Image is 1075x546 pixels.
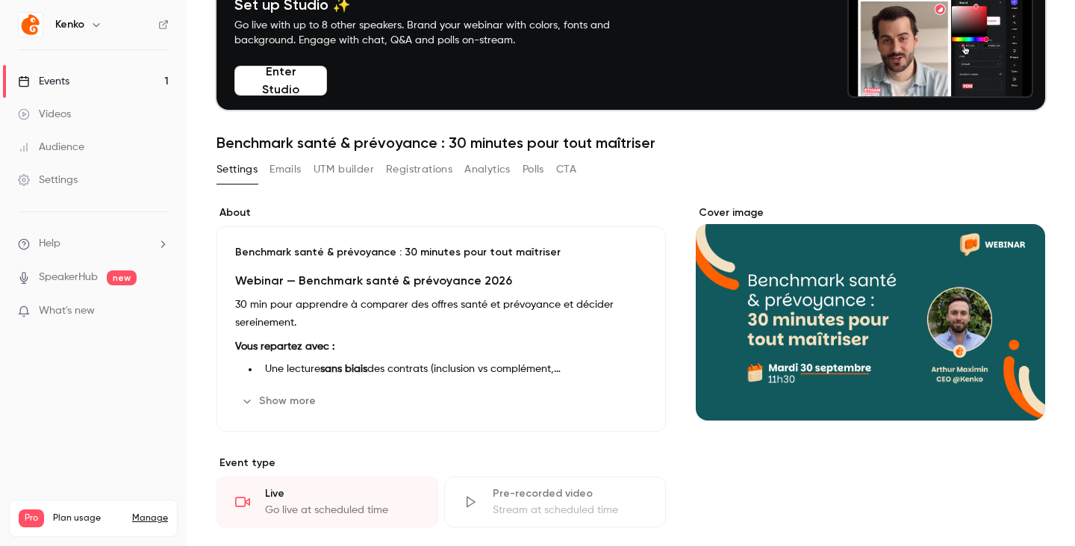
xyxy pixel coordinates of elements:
button: Settings [216,158,258,182]
span: What's new [39,303,95,319]
span: Plan usage [53,512,123,524]
button: Show more [235,389,325,413]
span: Pro [19,509,44,527]
h3: Webinar — Benchmark santé & prévoyance 2026 [235,272,647,290]
strong: sans biais [320,364,367,374]
p: Benchmark santé & prévoyance : 30 minutes pour tout maîtriser [235,245,647,260]
button: Enter Studio [234,66,327,96]
div: Pre-recorded video [493,486,647,501]
button: Emails [269,158,301,182]
span: Help [39,236,60,252]
button: Registrations [386,158,452,182]
li: help-dropdown-opener [18,236,169,252]
div: Live [265,486,420,501]
button: Polls [523,158,544,182]
div: Settings [18,173,78,187]
span: new [107,270,137,285]
button: UTM builder [314,158,374,182]
section: Cover image [696,205,1045,421]
div: Pre-recorded videoStream at scheduled time [444,477,666,527]
a: SpeakerHub [39,270,98,285]
p: 30 min pour apprendre à comparer des offres santé et prévoyance et décider sereinement. [235,296,647,332]
img: Kenko [19,13,43,37]
strong: Vous repartez avec : [235,341,334,352]
p: Event type [216,456,666,471]
div: LiveGo live at scheduled time [216,477,438,527]
div: Videos [18,107,71,122]
div: Stream at scheduled time [493,503,647,518]
li: Une lecture des contrats (inclusion vs complément, plafonds/franchises). [259,362,647,377]
label: About [216,205,666,220]
div: Audience [18,140,84,155]
button: CTA [556,158,576,182]
div: Events [18,74,69,89]
div: Go live at scheduled time [265,503,420,518]
h6: Kenko [55,17,84,32]
button: Analytics [464,158,511,182]
h1: Benchmark santé & prévoyance : 30 minutes pour tout maîtriser [216,134,1045,152]
label: Cover image [696,205,1045,220]
a: Manage [132,512,168,524]
p: Go live with up to 8 other speakers. Brand your webinar with colors, fonts and background. Engage... [234,18,645,48]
